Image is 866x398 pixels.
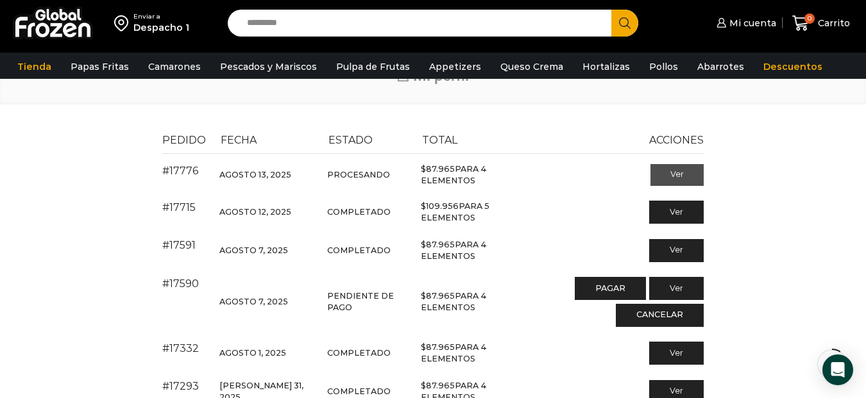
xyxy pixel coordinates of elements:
[162,380,199,392] a: Ver número del pedido 17293
[789,8,853,38] a: 0 Carrito
[142,54,207,79] a: Camarones
[133,21,189,34] div: Despacho 1
[64,54,135,79] a: Papas Fritas
[494,54,570,79] a: Queso Crema
[421,164,426,174] span: $
[421,381,455,390] span: 87.965
[219,207,291,217] time: Agosto 12, 2025
[649,239,704,262] a: Ver
[649,342,704,365] a: Ver
[726,17,776,29] span: Mi cuenta
[423,54,488,79] a: Appetizers
[219,348,286,358] time: Agosto 1, 2025
[162,342,199,354] a: Ver número del pedido 17332
[421,291,455,301] span: 87.965
[421,342,455,352] span: 87.965
[757,54,829,79] a: Descuentos
[421,201,426,211] span: $
[421,201,459,211] span: 109.956
[415,154,527,194] td: para 4 elementos
[162,165,198,177] a: Ver número del pedido 17776
[321,231,415,269] td: Completado
[421,381,426,390] span: $
[321,194,415,231] td: Completado
[649,277,704,300] a: Ver
[649,134,704,146] span: Acciones
[114,12,133,34] img: address-field-icon.svg
[421,291,426,301] span: $
[415,194,527,231] td: para 5 elementos
[162,134,206,146] span: Pedido
[822,354,853,385] div: Open Intercom Messenger
[575,277,646,300] a: Pagar
[330,54,416,79] a: Pulpa de Frutas
[162,201,196,213] a: Ver número del pedido 17715
[219,245,288,255] time: Agosto 7, 2025
[421,164,455,174] span: 87.965
[616,304,704,327] a: Cancelar
[415,231,527,269] td: para 4 elementos
[415,335,527,372] td: para 4 elementos
[413,67,469,85] span: Mi perfil
[321,269,415,334] td: Pendiente de pago
[649,201,704,224] a: Ver
[321,335,415,372] td: Completado
[611,10,638,37] button: Search button
[576,54,636,79] a: Hortalizas
[804,13,815,24] span: 0
[219,297,288,306] time: Agosto 7, 2025
[422,134,457,146] span: Total
[214,54,323,79] a: Pescados y Mariscos
[11,54,58,79] a: Tienda
[421,342,426,352] span: $
[713,10,776,36] a: Mi cuenta
[162,278,199,290] a: Ver número del pedido 17590
[162,239,196,251] a: Ver número del pedido 17591
[328,134,373,146] span: Estado
[321,154,415,194] td: Procesando
[415,269,527,334] td: para 4 elementos
[221,134,257,146] span: Fecha
[815,17,850,29] span: Carrito
[133,12,189,21] div: Enviar a
[691,54,751,79] a: Abarrotes
[219,170,291,179] time: Agosto 13, 2025
[421,240,426,249] span: $
[643,54,684,79] a: Pollos
[421,240,455,249] span: 87.965
[650,164,704,186] a: Ver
